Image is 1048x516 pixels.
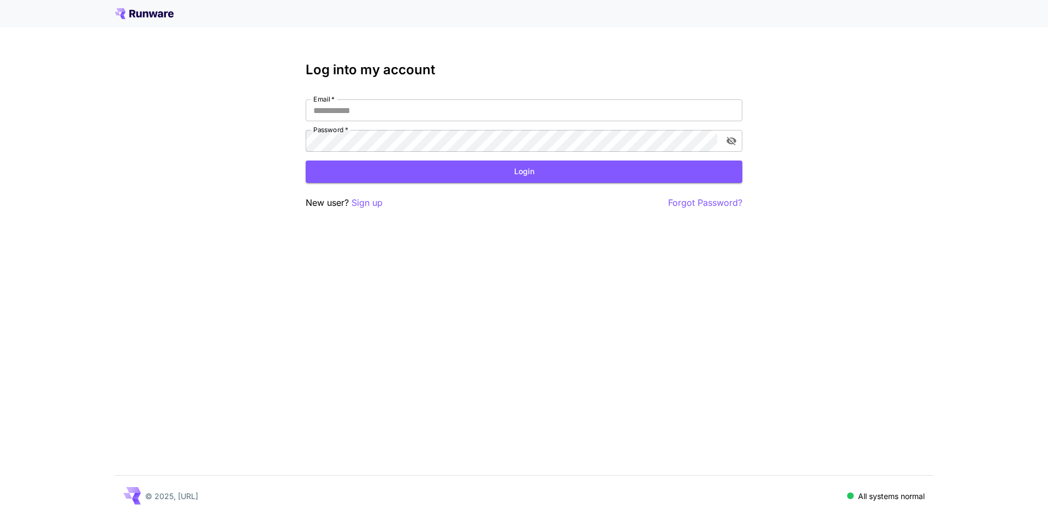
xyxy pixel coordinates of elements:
button: Forgot Password? [668,196,742,210]
button: Sign up [352,196,383,210]
label: Password [313,125,348,134]
button: Login [306,161,742,183]
p: New user? [306,196,383,210]
label: Email [313,94,335,104]
button: toggle password visibility [722,131,741,151]
p: All systems normal [858,490,925,502]
h3: Log into my account [306,62,742,78]
p: © 2025, [URL] [145,490,198,502]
